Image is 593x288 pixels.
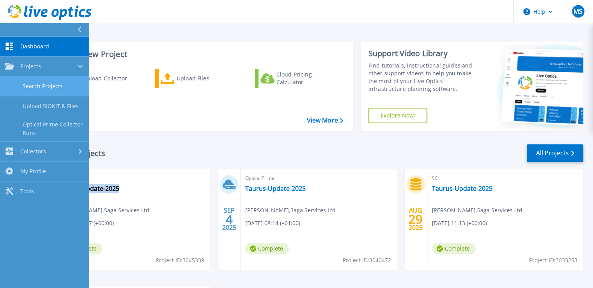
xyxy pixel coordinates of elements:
a: Taurus-Update-2025 [245,185,306,192]
span: Complete [432,243,476,254]
span: 29 [409,216,423,222]
span: Dashboard [20,43,49,50]
span: Collectors [20,148,46,155]
span: IBM [59,174,205,183]
span: Optical Prime [245,174,392,183]
span: 4 [226,216,233,222]
a: Upload Files [155,69,242,88]
a: Explore Now! [368,108,428,123]
span: Project ID: 3045339 [156,256,204,265]
a: All Projects [527,144,583,162]
span: [PERSON_NAME] , Saga Services Ltd [245,206,336,215]
a: Download Collector [55,69,142,88]
a: Cloud Pricing Calculator [255,69,342,88]
span: SC [432,174,579,183]
div: Download Collector [75,71,138,86]
div: Find tutorials, instructional guides and other support videos to help you make the most of your L... [368,62,480,93]
span: Projects [20,63,41,70]
a: Taurus-Update-2025 [59,185,119,192]
a: View More [306,117,343,124]
span: My Profile [20,168,46,175]
div: Support Video Library [368,48,480,59]
span: MS [574,8,582,14]
span: [PERSON_NAME] , Saga Services Ltd [59,206,149,215]
span: Tools [20,188,34,195]
div: SEP 2025 [222,205,237,233]
div: Upload Files [177,71,239,86]
span: [PERSON_NAME] , Saga Services Ltd [432,206,522,215]
span: Project ID: 3040472 [343,256,391,265]
span: [DATE] 08:14 (+01:00) [245,219,300,228]
span: [DATE] 11:13 (+00:00) [432,219,487,228]
span: Project ID: 3033253 [529,256,577,265]
a: Taurus-Update-2025 [432,185,492,192]
div: Cloud Pricing Calculator [276,71,339,86]
div: AUG 2025 [408,205,423,233]
span: Complete [245,243,289,254]
h3: Start a New Project [55,50,343,59]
